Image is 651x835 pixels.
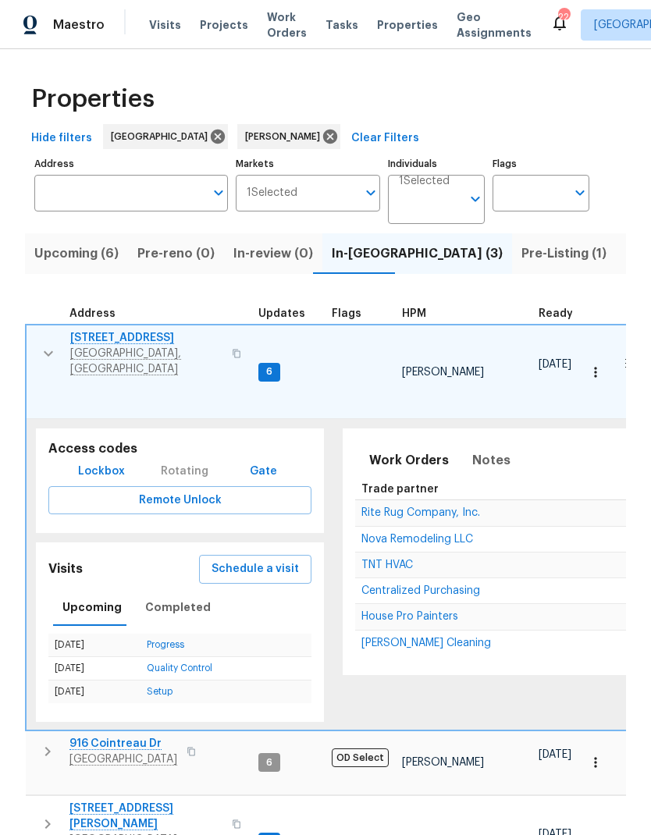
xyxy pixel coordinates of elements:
[332,308,361,319] span: Flags
[361,611,458,622] span: House Pro Painters
[48,441,311,457] h5: Access codes
[377,17,438,33] span: Properties
[62,598,122,617] span: Upcoming
[521,243,607,265] span: Pre-Listing (1)
[31,129,92,148] span: Hide filters
[236,159,381,169] label: Markets
[493,159,589,169] label: Flags
[31,91,155,107] span: Properties
[399,175,450,188] span: 1 Selected
[569,182,591,204] button: Open
[260,756,279,769] span: 6
[361,534,473,545] span: Nova Remodeling LLC
[155,457,215,486] div: Rotating code is only available during visiting hours
[361,508,480,517] a: Rite Rug Company, Inc.
[78,462,125,481] span: Lockbox
[351,129,419,148] span: Clear Filters
[247,187,297,200] span: 1 Selected
[34,243,119,265] span: Upcoming (6)
[472,449,510,471] span: Notes
[332,748,389,767] span: OD Select
[145,598,211,617] span: Completed
[48,634,141,657] td: [DATE]
[200,17,248,33] span: Projects
[325,20,358,30] span: Tasks
[69,308,116,319] span: Address
[103,124,228,149] div: [GEOGRAPHIC_DATA]
[245,129,326,144] span: [PERSON_NAME]
[147,663,212,673] a: Quality Control
[360,182,382,204] button: Open
[258,308,305,319] span: Updates
[558,9,569,25] div: 22
[34,159,228,169] label: Address
[212,560,299,579] span: Schedule a visit
[25,124,98,153] button: Hide filters
[539,359,571,370] span: [DATE]
[199,555,311,584] button: Schedule a visit
[539,308,573,319] span: Ready
[361,586,480,595] a: Centralized Purchasing
[208,182,229,204] button: Open
[361,638,491,648] span: [PERSON_NAME] Cleaning
[332,243,503,265] span: In-[GEOGRAPHIC_DATA] (3)
[48,486,311,515] button: Remote Unlock
[388,159,485,169] label: Individuals
[48,680,141,704] td: [DATE]
[361,535,473,544] a: Nova Remodeling LLC
[402,757,484,768] span: [PERSON_NAME]
[464,188,486,210] button: Open
[48,561,83,577] h5: Visits
[149,17,181,33] span: Visits
[61,491,299,510] span: Remote Unlock
[457,9,532,41] span: Geo Assignments
[48,657,141,680] td: [DATE]
[539,308,587,319] div: Earliest renovation start date (first business day after COE or Checkout)
[361,638,491,648] a: [PERSON_NAME] Cleaning
[361,585,480,596] span: Centralized Purchasing
[539,749,571,760] span: [DATE]
[345,124,425,153] button: Clear Filters
[361,484,439,495] span: Trade partner
[361,560,413,570] span: TNT HVAC
[53,17,105,33] span: Maestro
[137,243,215,265] span: Pre-reno (0)
[238,457,288,486] button: Gate
[147,640,184,649] a: Progress
[402,367,484,378] span: [PERSON_NAME]
[402,308,426,319] span: HPM
[237,124,340,149] div: [PERSON_NAME]
[147,687,173,696] a: Setup
[267,9,307,41] span: Work Orders
[361,560,413,570] a: TNT HVAC
[244,462,282,481] span: Gate
[361,612,458,621] a: House Pro Painters
[233,243,313,265] span: In-review (0)
[111,129,214,144] span: [GEOGRAPHIC_DATA]
[72,457,131,486] button: Lockbox
[369,449,449,471] span: Work Orders
[260,365,279,378] span: 6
